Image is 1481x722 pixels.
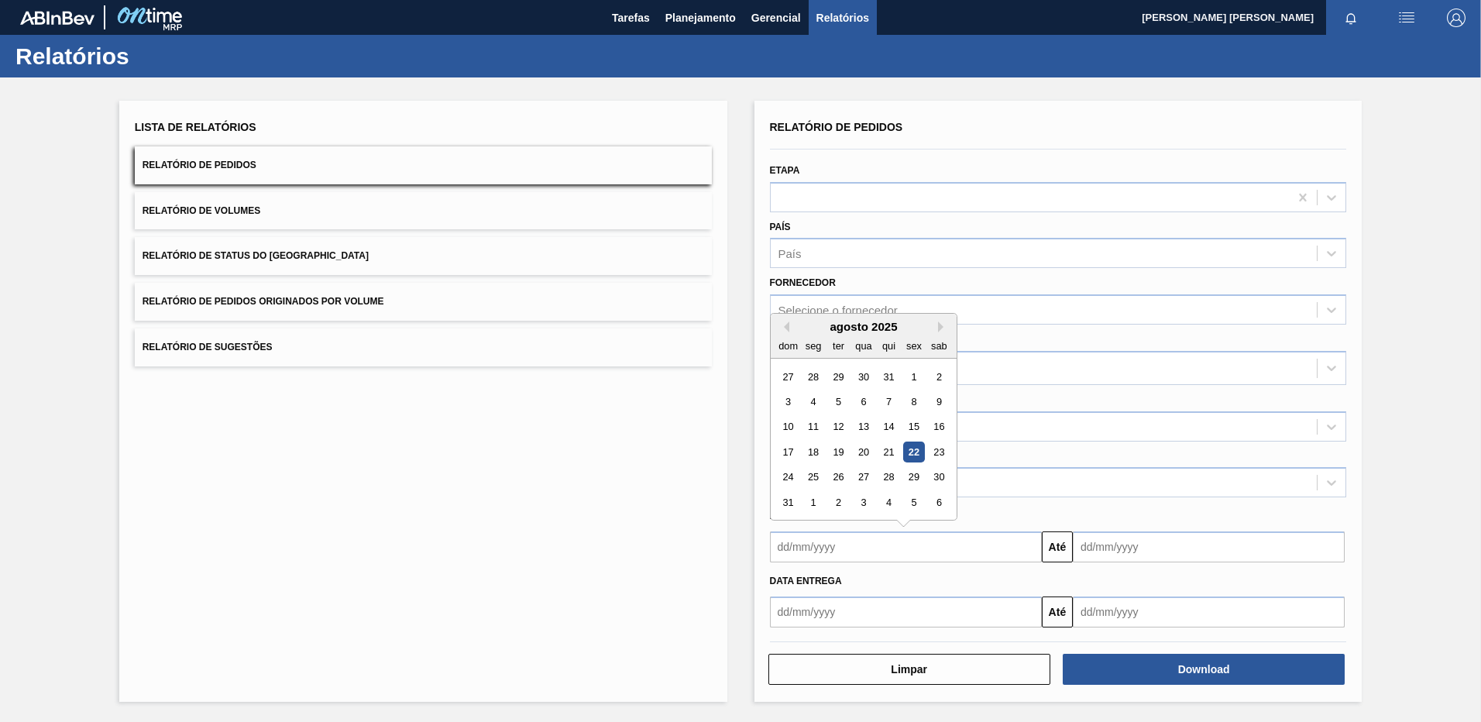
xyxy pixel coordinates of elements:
div: Choose quarta-feira, 3 de setembro de 2025 [853,492,874,513]
div: Choose segunda-feira, 18 de agosto de 2025 [802,442,823,462]
button: Relatório de Volumes [135,192,712,230]
h1: Relatórios [15,47,290,65]
span: Lista de Relatórios [135,121,256,133]
div: Choose quinta-feira, 4 de setembro de 2025 [878,492,899,513]
div: Choose sexta-feira, 1 de agosto de 2025 [903,366,924,387]
div: Choose sábado, 16 de agosto de 2025 [928,417,949,438]
span: Data entrega [770,576,842,586]
span: Relatório de Volumes [143,205,260,216]
div: month 2025-08 [775,364,951,515]
div: Choose terça-feira, 19 de agosto de 2025 [827,442,848,462]
div: Choose domingo, 27 de julho de 2025 [778,366,799,387]
button: Notificações [1326,7,1376,29]
div: Choose sábado, 6 de setembro de 2025 [928,492,949,513]
button: Download [1063,654,1345,685]
div: Choose quarta-feira, 13 de agosto de 2025 [853,417,874,438]
span: Relatório de Pedidos [143,160,256,170]
div: seg [802,335,823,356]
div: Choose domingo, 17 de agosto de 2025 [778,442,799,462]
div: Choose sexta-feira, 22 de agosto de 2025 [903,442,924,462]
div: Choose domingo, 24 de agosto de 2025 [778,467,799,488]
div: Choose sábado, 30 de agosto de 2025 [928,467,949,488]
div: Choose quinta-feira, 31 de julho de 2025 [878,366,899,387]
div: Choose segunda-feira, 1 de setembro de 2025 [802,492,823,513]
div: dom [778,335,799,356]
div: sab [928,335,949,356]
span: Relatório de Sugestões [143,342,273,352]
span: Relatórios [816,9,869,27]
div: Choose quarta-feira, 20 de agosto de 2025 [853,442,874,462]
div: Choose quinta-feira, 7 de agosto de 2025 [878,391,899,412]
div: qua [853,335,874,356]
div: Choose terça-feira, 29 de julho de 2025 [827,366,848,387]
label: País [770,222,791,232]
div: Choose sexta-feira, 5 de setembro de 2025 [903,492,924,513]
input: dd/mm/yyyy [770,531,1042,562]
input: dd/mm/yyyy [770,597,1042,627]
div: Choose segunda-feira, 25 de agosto de 2025 [802,467,823,488]
button: Relatório de Sugestões [135,328,712,366]
div: Choose quinta-feira, 14 de agosto de 2025 [878,417,899,438]
input: dd/mm/yyyy [1073,531,1345,562]
button: Relatório de Status do [GEOGRAPHIC_DATA] [135,237,712,275]
div: Choose sexta-feira, 15 de agosto de 2025 [903,417,924,438]
button: Até [1042,531,1073,562]
img: Logout [1447,9,1466,27]
div: Choose sábado, 9 de agosto de 2025 [928,391,949,412]
div: ter [827,335,848,356]
label: Fornecedor [770,277,836,288]
div: País [778,247,802,260]
div: Choose terça-feira, 12 de agosto de 2025 [827,417,848,438]
button: Até [1042,597,1073,627]
button: Previous Month [778,321,789,332]
div: Choose sábado, 2 de agosto de 2025 [928,366,949,387]
div: Choose terça-feira, 5 de agosto de 2025 [827,391,848,412]
div: Choose quarta-feira, 6 de agosto de 2025 [853,391,874,412]
button: Next Month [938,321,949,332]
button: Relatório de Pedidos Originados por Volume [135,283,712,321]
div: Choose domingo, 31 de agosto de 2025 [778,492,799,513]
div: Choose segunda-feira, 11 de agosto de 2025 [802,417,823,438]
span: Relatório de Pedidos [770,121,903,133]
div: Choose quarta-feira, 27 de agosto de 2025 [853,467,874,488]
div: Choose domingo, 3 de agosto de 2025 [778,391,799,412]
div: qui [878,335,899,356]
input: dd/mm/yyyy [1073,597,1345,627]
div: sex [903,335,924,356]
span: Tarefas [612,9,650,27]
div: Choose quarta-feira, 30 de julho de 2025 [853,366,874,387]
img: userActions [1397,9,1416,27]
label: Etapa [770,165,800,176]
span: Relatório de Status do [GEOGRAPHIC_DATA] [143,250,369,261]
div: Choose domingo, 10 de agosto de 2025 [778,417,799,438]
div: Choose terça-feira, 26 de agosto de 2025 [827,467,848,488]
div: Choose quinta-feira, 28 de agosto de 2025 [878,467,899,488]
div: Choose sexta-feira, 29 de agosto de 2025 [903,467,924,488]
div: agosto 2025 [771,320,957,333]
span: Relatório de Pedidos Originados por Volume [143,296,384,307]
div: Selecione o fornecedor [778,304,898,317]
div: Choose sexta-feira, 8 de agosto de 2025 [903,391,924,412]
div: Choose sábado, 23 de agosto de 2025 [928,442,949,462]
button: Relatório de Pedidos [135,146,712,184]
img: TNhmsLtSVTkK8tSr43FrP2fwEKptu5GPRR3wAAAABJRU5ErkJggg== [20,11,94,25]
button: Limpar [768,654,1050,685]
div: Choose segunda-feira, 4 de agosto de 2025 [802,391,823,412]
div: Choose segunda-feira, 28 de julho de 2025 [802,366,823,387]
div: Choose terça-feira, 2 de setembro de 2025 [827,492,848,513]
span: Planejamento [665,9,736,27]
span: Gerencial [751,9,801,27]
div: Choose quinta-feira, 21 de agosto de 2025 [878,442,899,462]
